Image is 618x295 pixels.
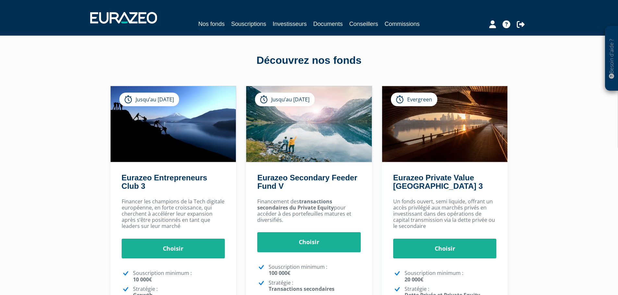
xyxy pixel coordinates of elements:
a: Investisseurs [273,19,307,28]
div: Jusqu’au [DATE] [119,93,179,106]
a: Eurazeo Secondary Feeder Fund V [257,173,357,190]
p: Stratégie : [269,280,361,292]
p: Souscription minimum : [269,264,361,276]
img: Eurazeo Entrepreneurs Club 3 [111,86,236,162]
img: Eurazeo Private Value Europe 3 [382,86,508,162]
strong: 100 000€ [269,269,290,277]
a: Eurazeo Private Value [GEOGRAPHIC_DATA] 3 [393,173,483,190]
a: Choisir [257,232,361,252]
a: Choisir [122,239,225,259]
div: Découvrez nos fonds [124,53,494,68]
p: Financement des pour accéder à des portefeuilles matures et diversifiés. [257,199,361,223]
a: Choisir [393,239,497,259]
p: Besoin d'aide ? [608,29,615,88]
a: Conseillers [349,19,378,28]
div: Evergreen [391,93,437,106]
div: Jusqu’au [DATE] [255,93,315,106]
strong: 10 000€ [133,276,152,283]
img: 1732889491-logotype_eurazeo_blanc_rvb.png [90,12,157,24]
p: Financer les champions de la Tech digitale européenne, en forte croissance, qui cherchent à accél... [122,199,225,230]
strong: Transactions secondaires [269,285,334,292]
a: Nos fonds [198,19,224,29]
a: Souscriptions [231,19,266,28]
strong: transactions secondaires du Private Equity [257,198,334,211]
p: Un fonds ouvert, semi liquide, offrant un accès privilégié aux marchés privés en investissant dan... [393,199,497,230]
strong: 20 000€ [405,276,423,283]
a: Commissions [385,19,420,28]
p: Souscription minimum : [133,270,225,282]
p: Souscription minimum : [405,270,497,282]
a: Eurazeo Entrepreneurs Club 3 [122,173,207,190]
img: Eurazeo Secondary Feeder Fund V [246,86,372,162]
a: Documents [313,19,343,28]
